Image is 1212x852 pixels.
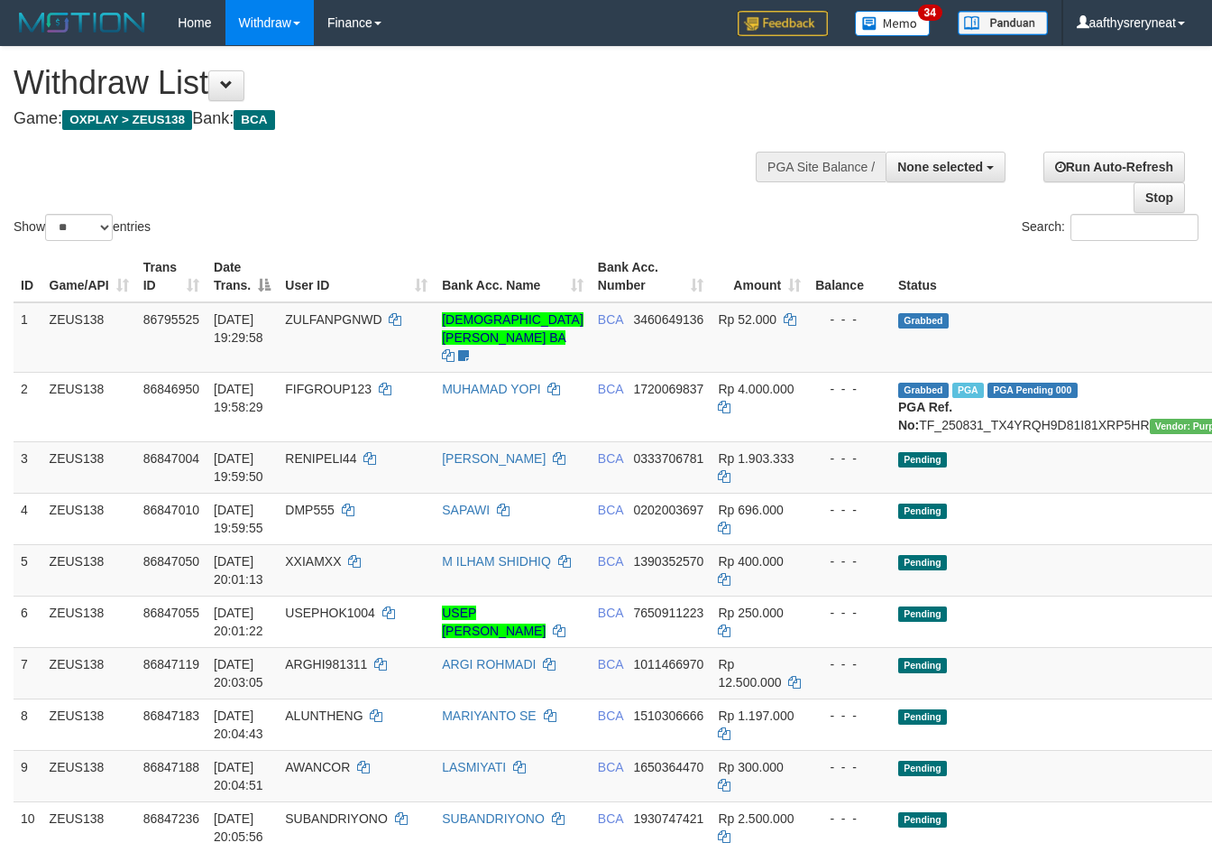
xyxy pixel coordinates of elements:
span: 86795525 [143,312,199,327]
span: Pending [898,607,947,622]
td: ZEUS138 [42,493,136,544]
span: 86847055 [143,606,199,620]
div: - - - [815,707,884,725]
span: RENIPELI44 [285,451,356,466]
span: Rp 12.500.000 [718,657,781,690]
span: [DATE] 20:04:51 [214,760,263,792]
span: BCA [598,708,623,723]
span: PGA Pending [987,383,1078,398]
th: Amount: activate to sort column ascending [711,251,808,302]
span: Marked by aafnoeunsreypich [952,383,984,398]
th: Game/API: activate to sort column ascending [42,251,136,302]
input: Search: [1070,214,1198,241]
a: SAPAWI [442,503,490,517]
span: Copy 3460649136 to clipboard [634,312,704,327]
span: Rp 1.197.000 [718,708,794,723]
span: [DATE] 20:04:43 [214,708,263,741]
a: ARGI ROHMADI [442,657,536,671]
span: SUBANDRIYONO [285,811,388,826]
div: - - - [815,604,884,622]
span: [DATE] 19:59:50 [214,451,263,484]
span: 86846950 [143,382,199,396]
span: 86847050 [143,554,199,569]
div: - - - [815,810,884,828]
span: Pending [898,709,947,725]
span: BCA [598,312,623,327]
span: Pending [898,504,947,519]
td: ZEUS138 [42,372,136,441]
th: Trans ID: activate to sort column ascending [136,251,207,302]
td: 3 [14,441,42,493]
div: - - - [815,380,884,398]
td: ZEUS138 [42,544,136,596]
a: M ILHAM SHIDHIQ [442,554,551,569]
th: Bank Acc. Name: activate to sort column ascending [435,251,591,302]
span: Copy 0202003697 to clipboard [634,503,704,517]
span: Pending [898,761,947,776]
span: Copy 1650364470 to clipboard [634,760,704,774]
div: PGA Site Balance / [756,152,886,182]
span: 86847188 [143,760,199,774]
span: FIFGROUP123 [285,382,372,396]
span: [DATE] 20:05:56 [214,811,263,844]
button: None selected [886,152,1005,182]
td: 6 [14,596,42,647]
a: Stop [1134,182,1185,213]
span: 86847010 [143,503,199,517]
span: BCA [234,110,274,130]
span: Rp 4.000.000 [718,382,794,396]
span: BCA [598,606,623,620]
span: BCA [598,760,623,774]
span: [DATE] 19:58:29 [214,382,263,414]
span: BCA [598,811,623,826]
span: [DATE] 20:01:22 [214,606,263,638]
span: Copy 1720069837 to clipboard [634,382,704,396]
span: Pending [898,452,947,468]
a: Run Auto-Refresh [1043,152,1185,182]
span: Copy 1510306666 to clipboard [634,708,704,723]
span: 86847236 [143,811,199,826]
span: Grabbed [898,383,949,398]
span: Pending [898,658,947,673]
td: ZEUS138 [42,302,136,373]
span: Grabbed [898,313,949,329]
a: SUBANDRIYONO [442,811,545,826]
span: Rp 300.000 [718,760,783,774]
div: - - - [815,758,884,776]
div: - - - [815,552,884,570]
img: Button%20Memo.svg [855,11,931,36]
span: Rp 52.000 [718,312,776,327]
b: PGA Ref. No: [898,400,952,432]
span: [DATE] 19:59:55 [214,503,263,535]
th: Bank Acc. Number: activate to sort column ascending [591,251,712,302]
span: DMP555 [285,503,334,517]
label: Show entries [14,214,151,241]
span: ZULFANPGNWD [285,312,381,327]
span: BCA [598,382,623,396]
span: BCA [598,451,623,466]
span: USEPHOK1004 [285,606,375,620]
span: Copy 1930747421 to clipboard [634,811,704,826]
label: Search: [1022,214,1198,241]
span: Copy 1011466970 to clipboard [634,657,704,671]
a: MARIYANTO SE [442,708,537,723]
a: [PERSON_NAME] [442,451,546,466]
span: Pending [898,812,947,828]
div: - - - [815,655,884,673]
span: [DATE] 19:29:58 [214,312,263,345]
div: - - - [815,449,884,468]
span: Copy 1390352570 to clipboard [634,554,704,569]
span: Rp 696.000 [718,503,783,517]
a: LASMIYATI [442,760,506,774]
span: None selected [897,160,983,174]
td: 8 [14,699,42,750]
span: BCA [598,657,623,671]
span: ALUNTHENG [285,708,363,723]
span: 86847119 [143,657,199,671]
h1: Withdraw List [14,65,790,101]
span: Pending [898,555,947,570]
span: BCA [598,554,623,569]
td: ZEUS138 [42,441,136,493]
td: 2 [14,372,42,441]
td: ZEUS138 [42,647,136,699]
